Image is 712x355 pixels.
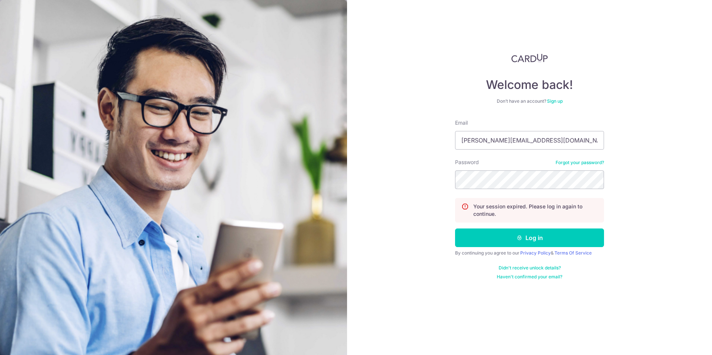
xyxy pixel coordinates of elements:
[547,98,563,104] a: Sign up
[473,203,598,218] p: Your session expired. Please log in again to continue.
[554,250,592,256] a: Terms Of Service
[499,265,561,271] a: Didn't receive unlock details?
[455,131,604,150] input: Enter your Email
[455,77,604,92] h4: Welcome back!
[556,160,604,166] a: Forgot your password?
[520,250,551,256] a: Privacy Policy
[455,228,604,247] button: Log in
[511,54,548,63] img: CardUp Logo
[497,274,562,280] a: Haven't confirmed your email?
[455,119,468,127] label: Email
[455,250,604,256] div: By continuing you agree to our &
[455,159,479,166] label: Password
[455,98,604,104] div: Don’t have an account?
